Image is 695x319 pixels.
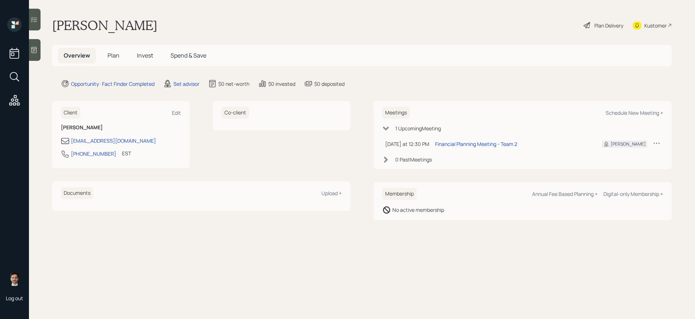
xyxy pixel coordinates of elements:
div: Opportunity · Fact Finder Completed [71,80,155,88]
div: Upload + [321,190,342,197]
h6: Meetings [382,107,410,119]
div: 0 Past Meeting s [395,156,432,163]
div: Set advisor [173,80,199,88]
span: Invest [137,51,153,59]
div: No active membership [392,206,444,214]
span: Plan [108,51,119,59]
h6: Co-client [222,107,249,119]
span: Spend & Save [170,51,206,59]
h1: [PERSON_NAME] [52,17,157,33]
img: jonah-coleman-headshot.png [7,272,22,286]
div: $0 invested [268,80,295,88]
div: [EMAIL_ADDRESS][DOMAIN_NAME] [71,137,156,144]
div: [DATE] at 12:30 PM [385,140,429,148]
div: EST [122,150,131,157]
div: Log out [6,295,23,302]
div: $0 net-worth [218,80,249,88]
div: Plan Delivery [594,22,623,29]
span: Overview [64,51,90,59]
div: Kustomer [644,22,667,29]
div: Edit [172,109,181,116]
div: Financial Planning Meeting - Team 2 [435,140,517,148]
div: Annual Fee Based Planning + [532,190,598,197]
div: $0 deposited [314,80,345,88]
h6: [PERSON_NAME] [61,125,181,131]
h6: Client [61,107,80,119]
h6: Documents [61,187,93,199]
div: Digital-only Membership + [603,190,663,197]
div: [PHONE_NUMBER] [71,150,116,158]
div: [PERSON_NAME] [611,141,646,147]
div: 1 Upcoming Meeting [395,125,441,132]
div: Schedule New Meeting + [606,109,663,116]
h6: Membership [382,188,417,200]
